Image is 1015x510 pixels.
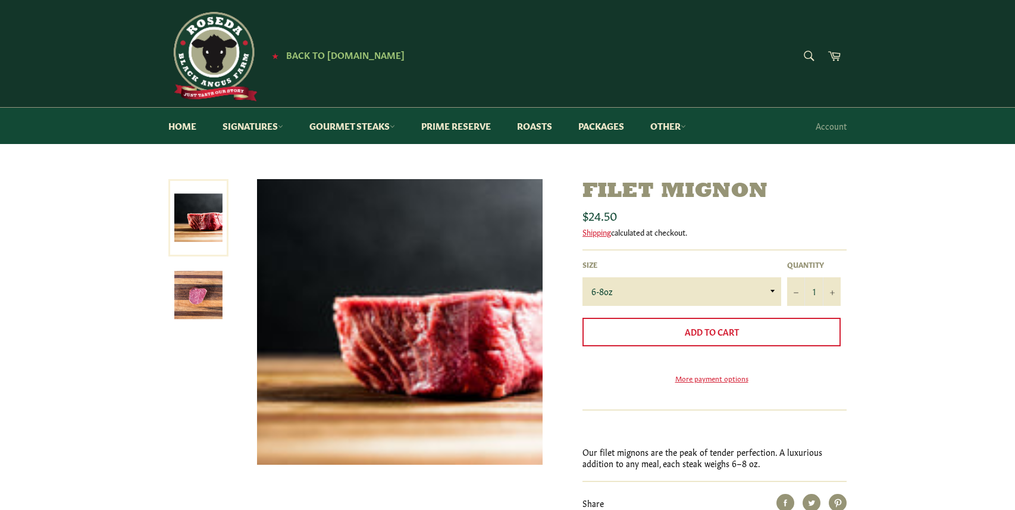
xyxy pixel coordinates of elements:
button: Increase item quantity by one [823,277,841,306]
span: Back to [DOMAIN_NAME] [286,48,405,61]
a: Gourmet Steaks [297,108,407,144]
img: Filet Mignon [257,179,543,465]
span: Share [582,497,604,509]
p: Our filet mignons are the peak of tender perfection. A luxurious addition to any meal, each steak... [582,446,847,470]
a: Signatures [211,108,295,144]
span: $24.50 [582,206,617,223]
a: ★ Back to [DOMAIN_NAME] [266,51,405,60]
button: Add to Cart [582,318,841,346]
div: calculated at checkout. [582,227,847,237]
span: Add to Cart [685,326,739,337]
a: Home [156,108,208,144]
a: Shipping [582,226,611,237]
label: Quantity [787,259,841,270]
h1: Filet Mignon [582,179,847,205]
a: Prime Reserve [409,108,503,144]
img: Roseda Beef [168,12,258,101]
a: Other [638,108,698,144]
button: Reduce item quantity by one [787,277,805,306]
span: ★ [272,51,278,60]
a: Account [810,108,853,143]
a: More payment options [582,373,841,383]
a: Packages [566,108,636,144]
label: Size [582,259,781,270]
img: Filet Mignon [174,271,223,319]
a: Roasts [505,108,564,144]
